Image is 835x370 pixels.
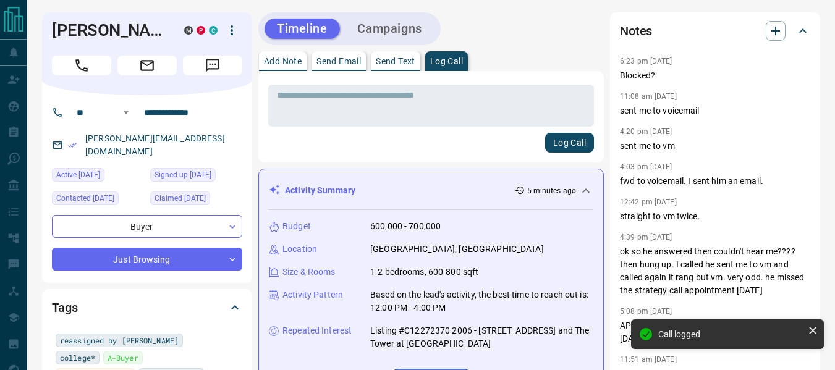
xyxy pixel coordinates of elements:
[282,324,352,337] p: Repeated Interest
[282,288,343,301] p: Activity Pattern
[620,245,810,297] p: ok so he answered then couldn't hear me???? then hung up. I called he sent me to vm and called ag...
[620,140,810,153] p: sent me to vm
[370,243,544,256] p: [GEOGRAPHIC_DATA], [GEOGRAPHIC_DATA]
[117,56,177,75] span: Email
[108,351,138,364] span: A-Buyer
[52,168,144,185] div: Fri Aug 15 2025
[52,56,111,75] span: Call
[376,57,415,65] p: Send Text
[658,329,803,339] div: Call logged
[155,192,206,204] span: Claimed [DATE]
[620,355,677,364] p: 11:51 am [DATE]
[430,57,463,65] p: Log Call
[60,334,179,347] span: reassigned by [PERSON_NAME]
[119,105,134,120] button: Open
[264,57,302,65] p: Add Note
[620,16,810,46] div: Notes
[370,266,478,279] p: 1-2 bedrooms, 600-800 sqft
[620,233,672,242] p: 4:39 pm [DATE]
[155,169,211,181] span: Signed up [DATE]
[56,192,114,204] span: Contacted [DATE]
[620,69,810,82] p: Blocked?
[265,19,340,39] button: Timeline
[68,141,77,149] svg: Email Verified
[620,57,672,65] p: 6:23 pm [DATE]
[620,127,672,136] p: 4:20 pm [DATE]
[545,133,594,153] button: Log Call
[370,220,441,233] p: 600,000 - 700,000
[282,220,311,233] p: Budget
[52,298,77,317] h2: Tags
[620,162,672,171] p: 4:03 pm [DATE]
[345,19,434,39] button: Campaigns
[150,191,242,209] div: Tue Apr 01 2025
[52,248,242,271] div: Just Browsing
[620,319,810,345] p: APPOINTMENT MOVED TO 9:30 AM [DATE][DATE]
[209,26,218,35] div: condos.ca
[183,56,242,75] span: Message
[184,26,193,35] div: mrloft.ca
[620,104,810,117] p: sent me to voicemail
[52,215,242,238] div: Buyer
[620,307,672,316] p: 5:08 pm [DATE]
[269,179,593,202] div: Activity Summary5 minutes ago
[527,185,576,196] p: 5 minutes ago
[85,133,225,156] a: [PERSON_NAME][EMAIL_ADDRESS][DOMAIN_NAME]
[370,288,593,314] p: Based on the lead's activity, the best time to reach out is: 12:00 PM - 4:00 PM
[197,26,205,35] div: property.ca
[316,57,361,65] p: Send Email
[620,92,677,101] p: 11:08 am [DATE]
[150,168,242,185] div: Sun Jul 10 2022
[282,266,336,279] p: Size & Rooms
[56,169,100,181] span: Active [DATE]
[52,20,166,40] h1: [PERSON_NAME]
[60,351,95,364] span: college*
[282,243,317,256] p: Location
[52,293,242,322] div: Tags
[285,184,355,197] p: Activity Summary
[620,175,810,188] p: fwd to voicemail. I sent him an email.
[620,210,810,223] p: straight to vm twice.
[620,198,677,206] p: 12:42 pm [DATE]
[52,191,144,209] div: Sat Aug 09 2025
[370,324,593,350] p: Listing #C12272370 2006 - [STREET_ADDRESS] and The Tower at [GEOGRAPHIC_DATA]
[620,21,652,41] h2: Notes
